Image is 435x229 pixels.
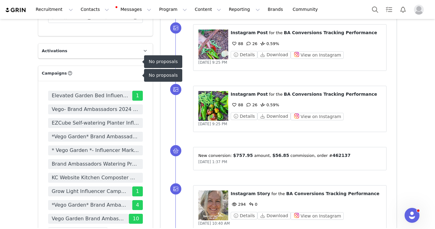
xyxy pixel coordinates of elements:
span: [DATE] 9:25 PM [198,60,227,65]
button: View on Instagram [291,51,344,59]
span: Activations [42,48,67,54]
button: Contacts [77,2,113,16]
span: Campaigns [42,70,67,76]
span: 88 [231,41,243,46]
span: Instagram [231,92,256,97]
span: Instagram [231,191,256,196]
span: Post [257,92,268,97]
a: Tasks [382,2,396,16]
span: Brand Ambassadors Watering Products Campaign [52,160,139,168]
button: Reporting [225,2,264,16]
button: Search [368,2,382,16]
button: Profile [410,5,430,15]
span: 0.59% [259,103,279,107]
a: View on Instagram [291,53,344,57]
span: 1 [132,91,143,101]
span: 1 [132,186,143,196]
span: * Vego Garden *- Influencer Marketing Campaign [52,147,139,154]
button: Details [231,51,257,58]
button: Details [231,212,257,219]
span: 0.59% [259,41,279,46]
button: Details [231,112,257,120]
span: BA Conversions Tracking Performance [284,30,377,35]
p: New conversion: ⁨ ⁩ amount⁨, ⁨ ⁩ commission⁩⁨, order #⁨ ⁩⁩ [198,152,382,159]
span: Post [257,30,268,35]
button: Download [257,51,291,58]
p: ⁨ ⁩ ⁨ ⁩ for the ⁨ ⁩ [231,30,382,36]
span: 10 [129,214,143,224]
span: 462137 [333,153,351,158]
span: Vego Garden Brand Ambassador Campaign; 10k-30k-.From [DATE] [52,215,125,222]
span: 294 [231,202,246,207]
span: BA Conversions Tracking Performance [284,92,377,97]
span: 0 [247,202,257,207]
div: No proposals [149,59,178,64]
a: Brands [264,2,288,16]
span: BA Conversions Tracking Performance [286,191,379,196]
span: KC Website Kitchen Composter Marketing Launch Campaign [52,174,139,181]
span: [DATE] 9:25 PM [198,122,227,126]
span: Elevated Garden Bed Influencers Program Campaign [52,92,129,99]
img: grin logo [5,7,27,13]
a: View on Instagram [291,114,344,119]
button: Notifications [396,2,410,16]
iframe: Intercom live chat [405,208,419,223]
p: ⁨ ⁩ ⁨ ⁩ for the ⁨ ⁩ [231,91,382,98]
span: [DATE] 1:37 PM [198,160,227,164]
span: 26 [245,103,257,107]
button: View on Instagram [291,113,344,120]
span: Grow Light Influencer Campaign – 2025 [52,188,129,195]
span: $56.85 [272,153,289,158]
span: [DATE] 10:40 AM [198,221,230,226]
span: 26 [245,41,257,46]
p: ⁨ ⁩ ⁨ ⁩ for the ⁨ ⁩ [231,190,382,197]
button: Messages [113,2,155,16]
span: Vego- Brand Ambassadors 2024 Vego Kitchen Composter Marketing Launch Campaign [52,106,139,113]
span: Instagram [231,30,256,35]
img: placeholder-profile.jpg [414,5,424,15]
button: Recruitment [32,2,77,16]
a: View on Instagram [291,213,344,218]
div: No proposals [149,73,178,78]
button: Content [191,2,225,16]
span: EZCube Self-watering Planter Influencers Campaign [52,119,139,127]
button: Program [155,2,191,16]
span: 4 [132,200,143,210]
button: Download [257,212,291,219]
span: *Vego Garden* Brand Ambassadors 2024 Vego Kitchen Composter Marketing Launch Campaign [52,133,139,140]
a: Community [289,2,324,16]
button: Download [257,112,291,120]
span: *Vego Garden* Brand Ambassadors 2024 Spring Planters Campaign [52,201,129,209]
button: View on Instagram [291,212,344,220]
span: $757.95 [233,153,253,158]
span: 88 [231,103,243,107]
span: Story [257,191,270,196]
